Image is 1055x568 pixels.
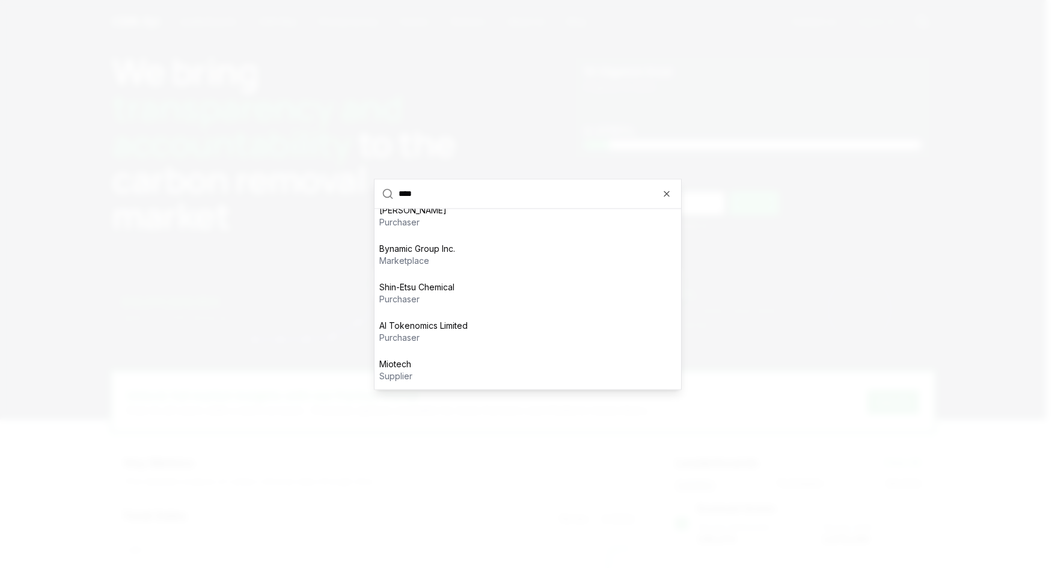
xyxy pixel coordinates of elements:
p: Bynamic Group Inc. [379,242,455,254]
p: marketplace [379,254,455,266]
p: supplier [379,370,412,382]
p: Shin-Etsu Chemical [379,281,454,293]
p: purchaser [379,331,468,343]
p: Miotech [379,358,412,370]
p: AI Tokenomics Limited [379,319,468,331]
p: purchaser [379,216,447,228]
p: [PERSON_NAME] [379,204,447,216]
p: purchaser [379,293,454,305]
